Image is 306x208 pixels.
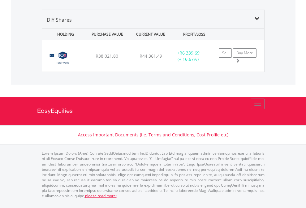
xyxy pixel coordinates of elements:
div: PURCHASE VALUE [86,29,128,40]
img: TFSA.GLOBAL.png [45,48,81,70]
a: please read more: [85,193,117,198]
span: R38 021.80 [96,53,118,59]
a: EasyEquities [37,97,269,125]
div: HOLDING [43,29,85,40]
a: Sell [219,48,232,58]
div: PROFIT/LOSS [173,29,215,40]
span: R44 361.49 [140,53,162,59]
span: DIY Shares [47,16,72,23]
div: CURRENT VALUE [130,29,172,40]
span: R6 339.69 [179,50,200,56]
a: Access Important Documents (i.e. Terms and Conditions, Cost Profile etc) [78,132,228,138]
p: Lorem Ipsum Dolors (Ame) Con a/e SeddOeiusmod tem InciDiduntut Lab Etd mag aliquaen admin veniamq... [42,151,265,198]
div: + (+ 16.67%) [169,50,208,62]
a: Buy More [233,48,256,58]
